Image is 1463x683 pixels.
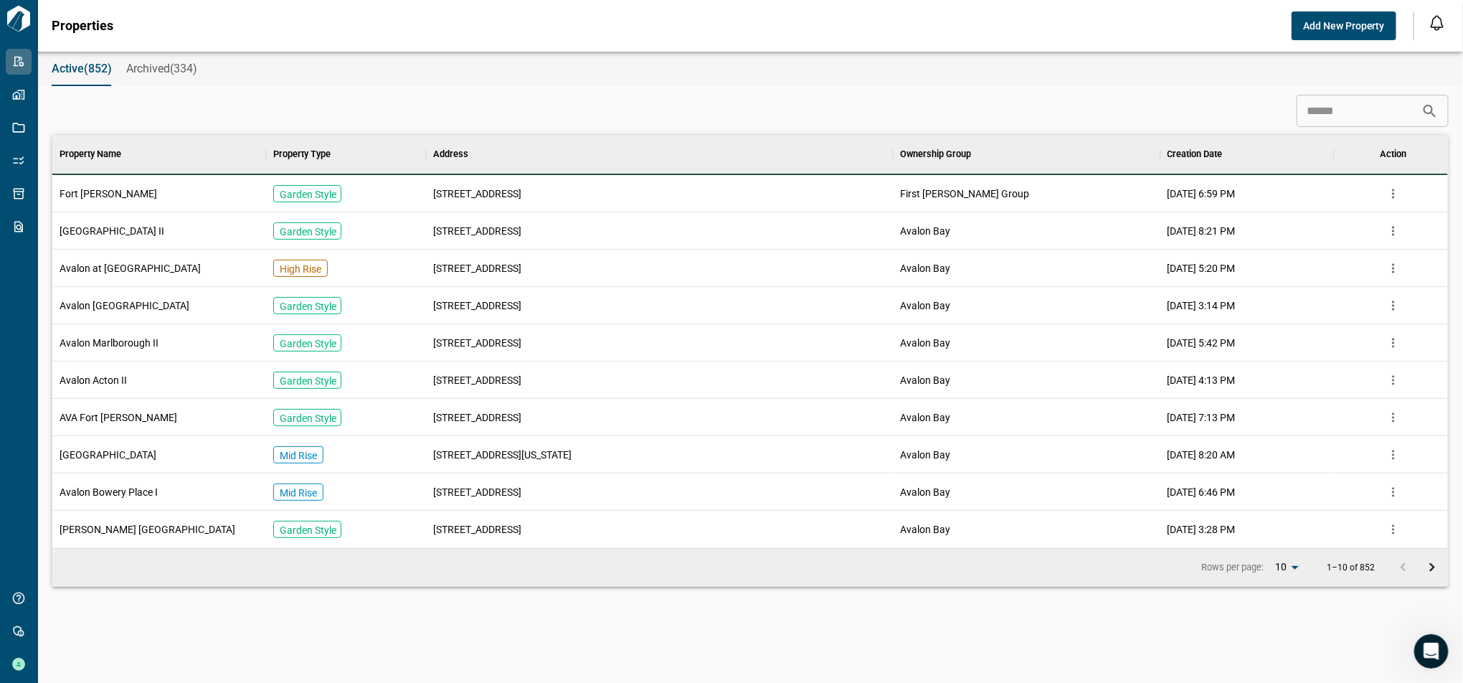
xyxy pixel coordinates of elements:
div: Property Name [60,134,121,174]
div: Property Name [52,134,266,174]
div: Address [426,134,893,174]
span: Avalon Bay [900,373,950,387]
p: High Rise [280,262,321,276]
p: Garden Style [280,336,336,351]
div: Ownership Group [900,134,971,174]
button: more [1383,444,1404,466]
div: Creation Date [1160,134,1334,174]
span: Avalon [GEOGRAPHIC_DATA] [60,298,189,313]
span: Avalon Bay [900,485,950,499]
span: [STREET_ADDRESS] [433,224,521,238]
span: [STREET_ADDRESS] [433,485,521,499]
div: Property Type [266,134,426,174]
span: Avalon Bay [900,224,950,238]
span: Avalon Bay [900,336,950,350]
button: Open notification feed [1426,11,1449,34]
p: Garden Style [280,187,336,202]
button: more [1383,258,1404,279]
p: 1–10 of 852 [1327,563,1375,573]
span: Avalon Bay [900,522,950,537]
span: [STREET_ADDRESS][US_STATE] [433,448,572,462]
span: [STREET_ADDRESS] [433,298,521,313]
div: Property Type [273,134,331,174]
p: Garden Style [280,523,336,537]
span: [GEOGRAPHIC_DATA] II [60,224,164,238]
div: 10 [1269,557,1304,578]
span: Fort [PERSON_NAME] [60,187,157,201]
p: Rows per page: [1201,561,1264,574]
span: [STREET_ADDRESS] [433,522,521,537]
p: Mid Rise [280,448,317,463]
div: Action [1334,134,1454,174]
button: Go to next page [1418,553,1447,582]
span: [DATE] 6:46 PM [1168,485,1236,499]
button: more [1383,407,1404,428]
span: [DATE] 5:20 PM [1168,261,1236,275]
button: more [1383,519,1404,540]
span: Avalon Bay [900,298,950,313]
button: Add New Property [1292,11,1396,40]
span: Add New Property [1303,19,1385,33]
span: Properties [52,19,113,33]
span: Active(852) [52,62,112,76]
span: [DATE] 8:20 AM [1168,448,1236,462]
span: [DATE] 3:28 PM [1168,522,1236,537]
span: [PERSON_NAME] [GEOGRAPHIC_DATA] [60,522,235,537]
span: [DATE] 4:13 PM [1168,373,1236,387]
button: more [1383,295,1404,316]
div: Address [433,134,468,174]
p: Mid Rise [280,486,317,500]
span: Avalon at [GEOGRAPHIC_DATA] [60,261,201,275]
span: [GEOGRAPHIC_DATA] [60,448,156,462]
span: [STREET_ADDRESS] [433,373,521,387]
button: more [1383,481,1404,503]
p: Garden Style [280,299,336,314]
span: First [PERSON_NAME] Group [900,187,1029,201]
span: [DATE] 6:59 PM [1168,187,1236,201]
span: Avalon Bay [900,448,950,462]
span: [DATE] 7:13 PM [1168,410,1236,425]
span: Avalon Bay [900,410,950,425]
span: [STREET_ADDRESS] [433,187,521,201]
div: Ownership Group [893,134,1160,174]
button: more [1383,332,1404,354]
iframe: Intercom live chat [1414,634,1449,669]
div: Action [1381,134,1407,174]
div: Creation Date [1168,134,1223,174]
span: [STREET_ADDRESS] [433,336,521,350]
button: more [1383,220,1404,242]
span: Avalon Bay [900,261,950,275]
span: Avalon Acton II [60,373,127,387]
span: [DATE] 8:21 PM [1168,224,1236,238]
p: Garden Style [280,374,336,388]
button: more [1383,369,1404,391]
span: [DATE] 5:42 PM [1168,336,1236,350]
div: base tabs [37,52,1463,86]
span: [STREET_ADDRESS] [433,410,521,425]
button: more [1383,183,1404,204]
p: Garden Style [280,411,336,425]
span: [DATE] 3:14 PM [1168,298,1236,313]
span: [STREET_ADDRESS] [433,261,521,275]
span: AVA Fort [PERSON_NAME] [60,410,177,425]
span: Avalon Bowery Place I [60,485,158,499]
span: Avalon Marlborough II [60,336,158,350]
span: Archived(334) [126,62,197,76]
p: Garden Style [280,225,336,239]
